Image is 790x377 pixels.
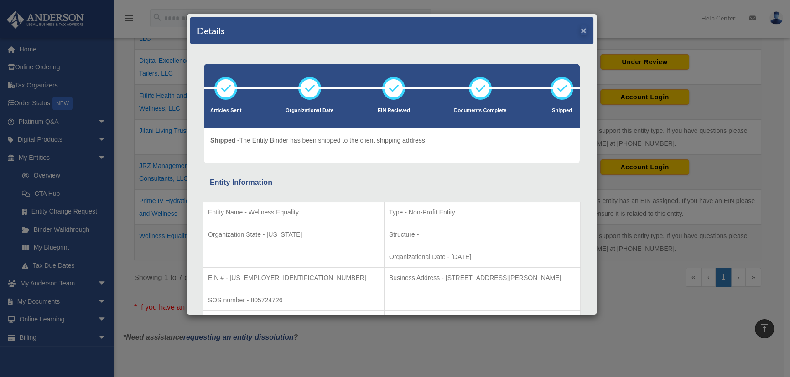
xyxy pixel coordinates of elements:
[210,106,241,115] p: Articles Sent
[208,207,379,218] p: Entity Name - Wellness Equality
[581,25,587,35] button: ×
[208,295,379,306] p: SOS number - 805724726
[389,272,576,284] p: Business Address - [STREET_ADDRESS][PERSON_NAME]
[389,229,576,240] p: Structure -
[210,176,574,189] div: Entity Information
[208,229,379,240] p: Organization State - [US_STATE]
[378,106,410,115] p: EIN Recieved
[208,272,379,284] p: EIN # - [US_EMPLOYER_IDENTIFICATION_NUMBER]
[389,251,576,263] p: Organizational Date - [DATE]
[210,137,239,144] span: Shipped -
[551,106,573,115] p: Shipped
[197,24,225,37] h4: Details
[210,135,427,146] p: The Entity Binder has been shipped to the client shipping address.
[286,106,333,115] p: Organizational Date
[389,207,576,218] p: Type - Non-Profit Entity
[454,106,506,115] p: Documents Complete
